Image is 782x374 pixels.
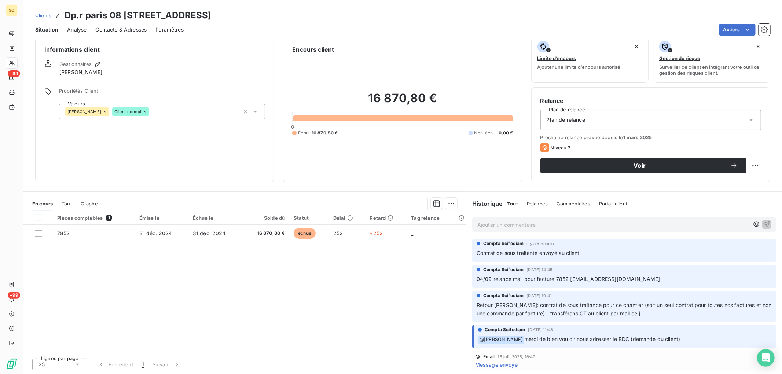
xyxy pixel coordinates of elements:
[528,327,553,332] span: [DATE] 11:48
[477,302,773,316] span: Retour [PERSON_NAME]: contrat de sous traitance pour ce chantier (soit un seul contrat pour toute...
[333,230,346,236] span: 252 j
[507,201,518,207] span: Tout
[483,292,524,299] span: Compta Scifodiam
[659,64,764,76] span: Surveiller ce client en intégrant votre outil de gestion des risques client.
[246,215,285,221] div: Solde dû
[114,110,141,114] span: Client normal
[540,96,761,105] h6: Relance
[757,349,775,367] div: Open Intercom Messenger
[333,215,361,221] div: Délai
[59,61,92,67] span: Gestionnaires
[540,158,746,173] button: Voir
[498,355,536,359] span: 15 juil. 2025, 16:49
[531,36,649,83] button: Limite d’encoursAjouter une limite d’encours autorisé
[527,201,548,207] span: Relances
[193,230,226,236] span: 31 déc. 2024
[526,241,554,246] span: il y a 5 heures
[67,26,87,33] span: Analyse
[44,45,265,54] h6: Informations client
[6,358,18,370] img: Logo LeanPay
[32,201,53,207] span: En cours
[106,215,112,221] span: 1
[67,110,101,114] span: [PERSON_NAME]
[557,201,590,207] span: Commentaires
[149,108,155,115] input: Ajouter une valeur
[62,201,72,207] span: Tout
[526,267,552,272] span: [DATE] 14:45
[659,55,700,61] span: Gestion du risque
[294,215,324,221] div: Statut
[139,215,184,221] div: Émise le
[95,26,147,33] span: Contacts & Adresses
[526,293,552,298] span: [DATE] 10:41
[478,336,524,344] span: @ [PERSON_NAME]
[483,266,524,273] span: Compta Scifodiam
[137,357,148,372] button: 1
[292,91,513,113] h2: 16 870,80 €
[474,130,496,136] span: Non-échu
[599,201,627,207] span: Portail client
[540,134,761,140] span: Prochaine relance prévue depuis le
[312,130,338,136] span: 16 870,80 €
[8,292,20,299] span: +99
[483,355,495,359] span: Email
[35,12,51,19] a: Clients
[59,68,102,76] span: [PERSON_NAME]
[623,134,652,140] span: 1 mars 2025
[477,250,579,256] span: Contrat de sous traitante envoyé au client
[57,230,70,236] span: 7852
[547,116,585,123] span: Plan de relance
[65,9,212,22] h3: Dp.r paris 08 [STREET_ADDRESS]
[477,276,660,282] span: 04/09 relance mail pour facture 7852 [EMAIL_ADDRESS][DOMAIN_NAME]
[719,24,756,36] button: Actions
[6,4,18,16] div: SC
[411,215,462,221] div: Tag relance
[148,357,185,372] button: Suivant
[370,230,386,236] span: +252 j
[524,336,680,342] span: merci de bien vouloir nous adresser le BDC (demande du client)
[485,326,525,333] span: Compta Scifodiam
[35,12,51,18] span: Clients
[35,26,58,33] span: Situation
[466,199,503,208] h6: Historique
[475,361,518,369] span: Message envoyé
[142,361,144,368] span: 1
[537,55,576,61] span: Limite d’encours
[292,45,334,54] h6: Encours client
[59,88,265,98] span: Propriétés Client
[537,64,621,70] span: Ajouter une limite d’encours autorisé
[291,124,294,130] span: 0
[38,361,45,368] span: 25
[139,230,172,236] span: 31 déc. 2024
[653,36,770,83] button: Gestion du risqueSurveiller ce client en intégrant votre outil de gestion des risques client.
[246,230,285,237] span: 16 870,80 €
[298,130,309,136] span: Échu
[155,26,184,33] span: Paramètres
[294,228,316,239] span: échue
[499,130,513,136] span: 0,00 €
[370,215,403,221] div: Retard
[93,357,137,372] button: Précédent
[483,240,524,247] span: Compta Scifodiam
[57,215,131,221] div: Pièces comptables
[8,70,20,77] span: +99
[549,163,730,169] span: Voir
[411,230,414,236] span: _
[81,201,98,207] span: Graphe
[551,145,571,151] span: Niveau 3
[193,215,238,221] div: Échue le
